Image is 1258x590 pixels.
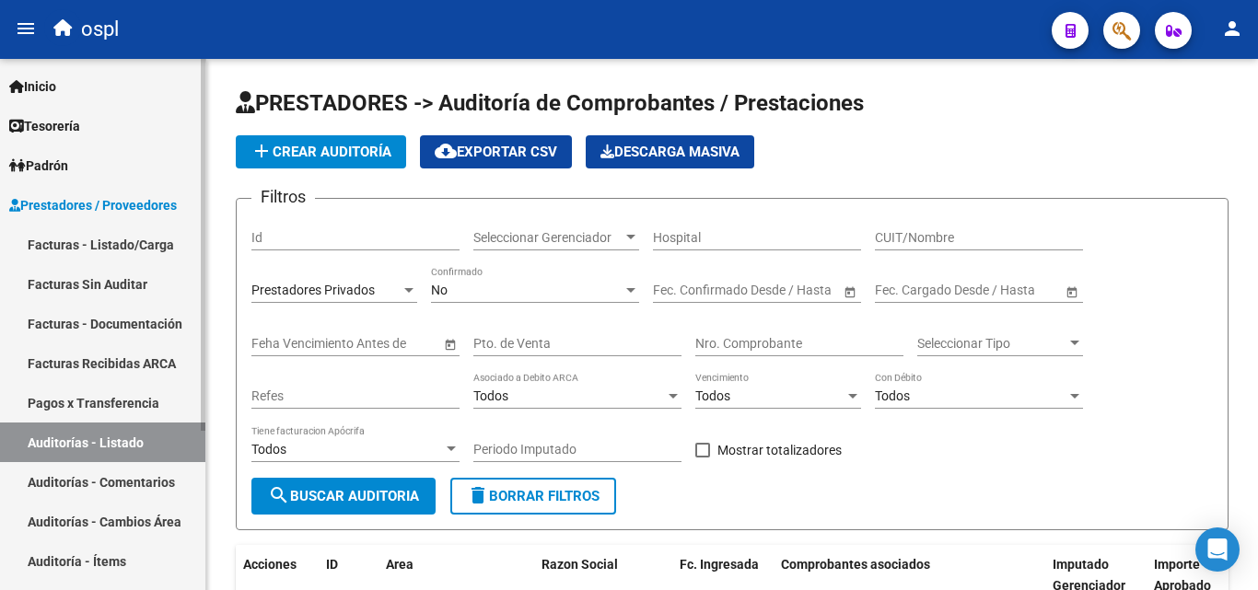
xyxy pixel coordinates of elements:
span: PRESTADORES -> Auditoría de Comprobantes / Prestaciones [236,90,864,116]
span: Acciones [243,557,297,572]
span: Prestadores / Proveedores [9,195,177,215]
button: Open calendar [1062,282,1081,301]
span: Crear Auditoría [250,144,391,160]
mat-icon: person [1221,17,1243,40]
span: Borrar Filtros [467,488,600,504]
span: Todos [251,442,286,457]
span: Todos [875,388,910,403]
mat-icon: menu [15,17,37,40]
span: ospl [81,9,119,50]
span: Buscar Auditoria [268,488,419,504]
input: Fecha inicio [653,283,720,298]
mat-icon: delete [467,484,489,506]
button: Open calendar [840,282,859,301]
mat-icon: search [268,484,290,506]
span: Exportar CSV [435,144,557,160]
span: Tesorería [9,116,80,136]
input: Fecha fin [958,283,1048,298]
input: Fecha fin [736,283,826,298]
button: Borrar Filtros [450,478,616,515]
span: Prestadores Privados [251,283,375,297]
span: Razon Social [542,557,618,572]
div: Open Intercom Messenger [1195,527,1240,572]
span: Padrón [9,156,68,176]
span: ID [326,557,338,572]
span: Comprobantes asociados [781,557,930,572]
span: Area [386,557,414,572]
button: Buscar Auditoria [251,478,436,515]
input: Fecha inicio [875,283,942,298]
app-download-masive: Descarga masiva de comprobantes (adjuntos) [586,135,754,168]
span: Descarga Masiva [600,144,740,160]
h3: Filtros [251,184,315,210]
span: Todos [473,388,508,403]
mat-icon: cloud_download [435,140,457,162]
span: No [431,283,448,297]
button: Descarga Masiva [586,135,754,168]
span: Fc. Ingresada [680,557,759,572]
span: Mostrar totalizadores [717,439,842,461]
span: Todos [695,388,730,403]
button: Open calendar [440,334,460,353]
span: Inicio [9,76,56,97]
button: Exportar CSV [420,135,572,168]
span: Seleccionar Gerenciador [473,230,623,246]
mat-icon: add [250,140,273,162]
span: Seleccionar Tipo [917,336,1066,352]
button: Crear Auditoría [236,135,406,168]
